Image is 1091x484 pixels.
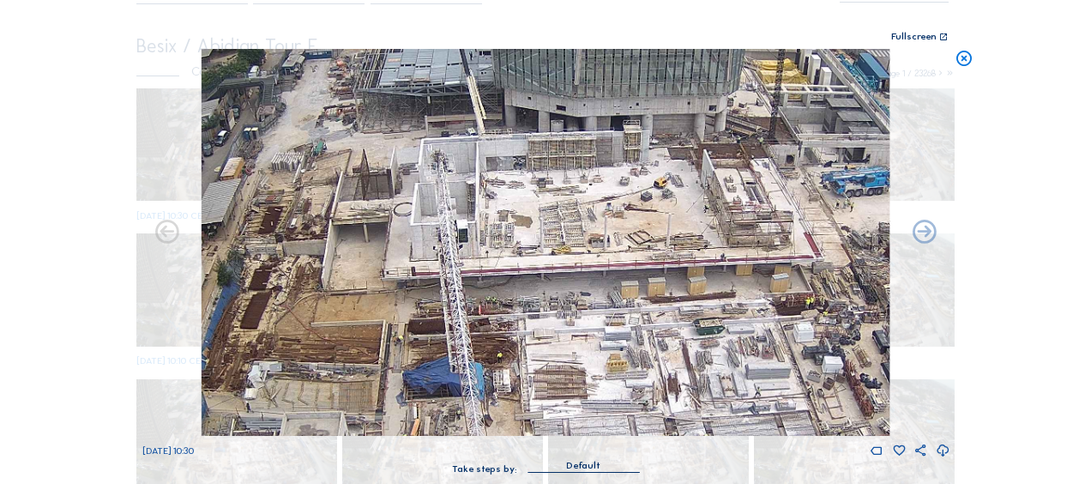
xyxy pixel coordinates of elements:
div: Fullscreen [891,32,937,42]
i: Back [910,219,938,247]
img: Image [202,49,889,436]
div: Default [566,458,600,474]
i: Forward [153,219,181,247]
span: [DATE] 10:30 [142,445,194,457]
div: Default [527,458,639,472]
div: Take steps by: [452,464,517,474]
